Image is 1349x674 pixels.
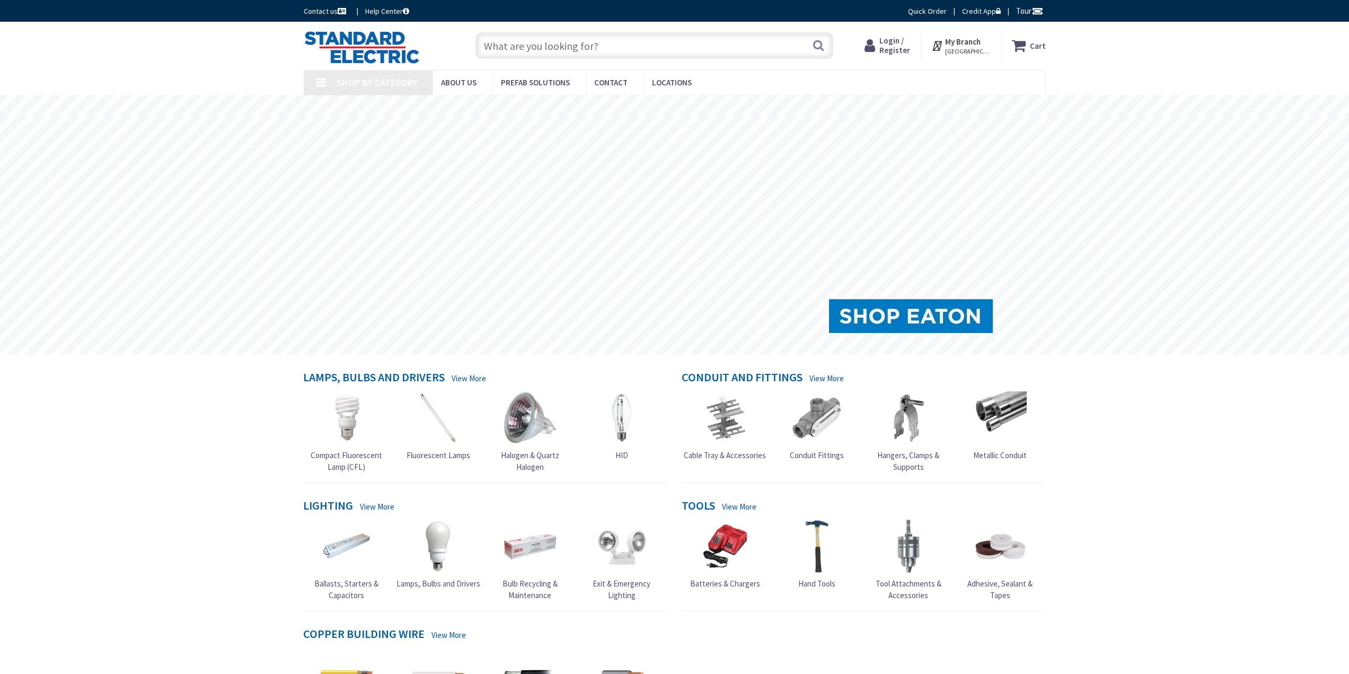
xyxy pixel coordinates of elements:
h4: Conduit and Fittings [682,371,803,386]
a: View More [722,501,756,512]
a: Login / Register [865,36,910,55]
span: About Us [441,77,477,87]
h4: Lamps, Bulbs and Drivers [303,371,445,386]
a: Tool Attachments & Accessories Tool Attachments & Accessories [865,520,952,601]
img: Ballasts, Starters & Capacitors [320,520,373,573]
span: Compact Fluorescent Lamp (CFL) [311,450,382,471]
a: Batteries & Chargers Batteries & Chargers [690,520,760,589]
span: Metallic Conduit [973,450,1027,460]
strong: Cart [1030,36,1046,55]
img: Standard Electric [304,31,420,64]
a: Help Center [365,6,409,16]
img: HID [595,391,648,444]
a: Bulb Recycling & Maintenance Bulb Recycling & Maintenance [487,520,574,601]
span: Bulb Recycling & Maintenance [502,579,558,600]
span: Contact [594,77,628,87]
a: Contact us [304,6,348,16]
a: Halogen & Quartz Halogen Halogen & Quartz Halogen [487,391,574,472]
a: Ballasts, Starters & Capacitors Ballasts, Starters & Capacitors [303,520,390,601]
a: HID HID [595,391,648,461]
a: View More [360,501,394,512]
img: Exit & Emergency Lighting [595,520,648,573]
span: Locations [652,77,692,87]
a: Cable Tray & Accessories Cable Tray & Accessories [684,391,766,461]
strong: My Branch [945,37,981,47]
span: Hand Tools [798,579,835,589]
h4: Lighting [303,499,353,514]
span: Login / Register [879,36,910,55]
span: Prefab Solutions [501,77,570,87]
span: Hangers, Clamps & Supports [877,450,939,471]
span: Ballasts, Starters & Capacitors [314,579,378,600]
a: Metallic Conduit Metallic Conduit [973,391,1027,461]
img: Batteries & Chargers [699,520,752,573]
a: Exit & Emergency Lighting Exit & Emergency Lighting [578,520,665,601]
img: Bulb Recycling & Maintenance [504,520,557,573]
span: Halogen & Quartz Halogen [501,450,559,471]
img: Compact Fluorescent Lamp (CFL) [320,391,373,444]
div: My Branch [GEOGRAPHIC_DATA], [GEOGRAPHIC_DATA] [931,36,990,55]
h4: Tools [682,499,715,514]
input: What are you looking for? [475,32,833,59]
a: Quick Order [908,6,947,16]
a: View More [431,629,466,641]
a: Hangers, Clamps & Supports Hangers, Clamps & Supports [865,391,952,472]
a: View More [452,373,486,384]
a: Adhesive, Sealant & Tapes Adhesive, Sealant & Tapes [957,520,1044,601]
rs-layer: Coronavirus: Our Commitment to Our Employees and Customers [507,101,843,112]
span: Adhesive, Sealant & Tapes [967,579,1033,600]
img: Fluorescent Lamps [412,391,465,444]
img: Conduit Fittings [790,391,843,444]
img: Tool Attachments & Accessories [882,520,935,573]
a: Lamps, Bulbs and Drivers Lamps, Bulbs and Drivers [396,520,480,589]
img: Metallic Conduit [974,391,1027,444]
h4: Copper Building Wire [303,627,425,643]
span: Batteries & Chargers [690,579,760,589]
span: Cable Tray & Accessories [684,450,766,460]
img: Cable Tray & Accessories [699,391,752,444]
a: Conduit Fittings Conduit Fittings [790,391,844,461]
a: Hand Tools Hand Tools [790,520,843,589]
span: Conduit Fittings [790,450,844,460]
img: Adhesive, Sealant & Tapes [974,520,1027,573]
span: Lamps, Bulbs and Drivers [396,579,480,589]
img: Hand Tools [790,520,843,573]
a: Fluorescent Lamps Fluorescent Lamps [407,391,470,461]
span: [GEOGRAPHIC_DATA], [GEOGRAPHIC_DATA] [945,47,990,56]
a: Compact Fluorescent Lamp (CFL) Compact Fluorescent Lamp (CFL) [303,391,390,472]
a: Credit App [962,6,1001,16]
span: HID [615,450,628,460]
img: Hangers, Clamps & Supports [882,391,935,444]
span: Fluorescent Lamps [407,450,470,460]
img: Halogen & Quartz Halogen [504,391,557,444]
span: Exit & Emergency Lighting [593,579,650,600]
span: Tool Attachments & Accessories [876,579,941,600]
img: Lamps, Bulbs and Drivers [412,520,465,573]
span: Shop By Category [337,76,418,89]
span: Tour [1016,6,1043,16]
a: View More [809,373,844,384]
a: Cart [1012,36,1046,55]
